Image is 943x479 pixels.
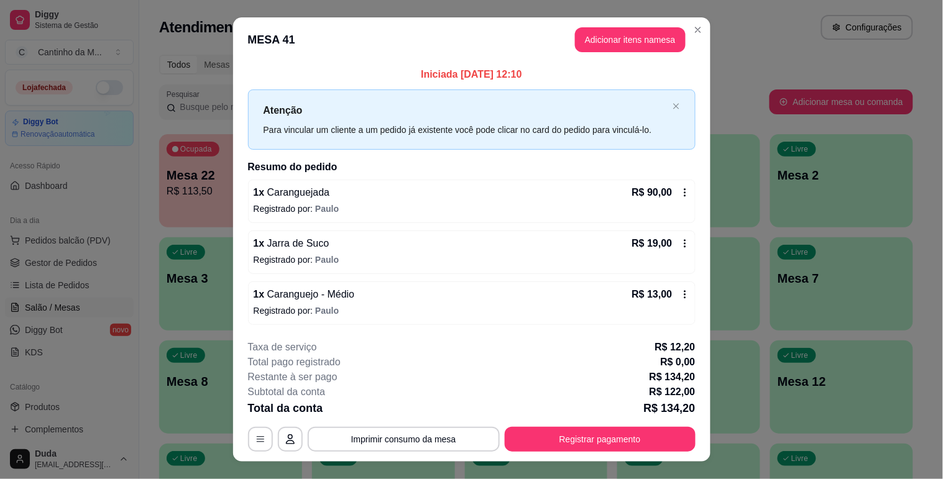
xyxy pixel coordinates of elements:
p: Total da conta [248,399,323,417]
p: Registrado por: [254,203,690,215]
p: Subtotal da conta [248,385,326,399]
header: MESA 41 [233,17,711,62]
p: Restante à ser pago [248,370,338,385]
span: Paulo [315,255,339,265]
p: Atenção [264,103,668,118]
p: R$ 12,20 [655,340,696,355]
p: Taxa de serviço [248,340,317,355]
p: R$ 0,00 [660,355,695,370]
span: Caranguejada [264,187,329,198]
button: close [673,103,680,111]
div: Para vincular um cliente a um pedido já existente você pode clicar no card do pedido para vinculá... [264,123,668,137]
span: close [673,103,680,110]
p: R$ 19,00 [632,236,673,251]
p: Registrado por: [254,304,690,317]
button: Imprimir consumo da mesa [308,427,500,452]
span: Paulo [315,306,339,316]
p: R$ 13,00 [632,287,673,302]
p: Iniciada [DATE] 12:10 [248,67,696,82]
p: R$ 134,20 [650,370,696,385]
span: Jarra de Suco [264,238,329,249]
p: Registrado por: [254,253,690,266]
button: Registrar pagamento [505,427,696,452]
p: 1 x [254,287,355,302]
p: Total pago registrado [248,355,341,370]
p: R$ 122,00 [650,385,696,399]
h2: Resumo do pedido [248,160,696,175]
p: R$ 90,00 [632,185,673,200]
span: Caranguejo - Médio [264,289,354,299]
p: 1 x [254,185,330,200]
button: Close [688,20,708,40]
p: 1 x [254,236,329,251]
button: Adicionar itens namesa [575,27,686,52]
span: Paulo [315,204,339,214]
p: R$ 134,20 [643,399,695,417]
